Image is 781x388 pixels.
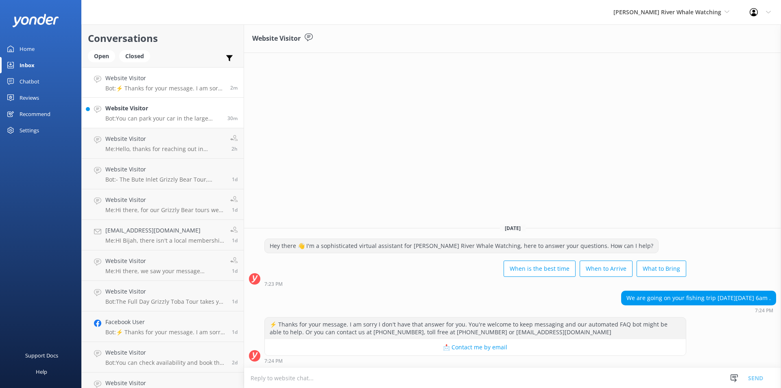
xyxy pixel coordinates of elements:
h4: Website Visitor [105,287,226,296]
p: Bot: You can park your car in the large gravel lot located off [PERSON_NAME][GEOGRAPHIC_DATA] at ... [105,115,221,122]
span: Sep 08 2025 01:17pm (UTC -07:00) America/Tijuana [232,267,238,274]
a: [EMAIL_ADDRESS][DOMAIN_NAME]Me:HI Bijah, there isn't a local membership price available for the G... [82,220,244,250]
div: Recommend [20,106,50,122]
img: yonder-white-logo.png [12,14,59,27]
h4: Website Visitor [105,165,226,174]
div: Support Docs [25,347,58,364]
h3: Website Visitor [252,33,301,44]
a: Facebook UserBot:⚡ Thanks for your message. I am sorry I don't have that answer for you. You're w... [82,311,244,342]
div: Open [88,50,115,62]
h4: Website Visitor [105,104,221,113]
span: Sep 08 2025 01:48pm (UTC -07:00) America/Tijuana [232,176,238,183]
h4: [EMAIL_ADDRESS][DOMAIN_NAME] [105,226,224,235]
p: Me: Hello, thanks for reaching out in regards to our Grizzly Bear Getaway package. For [DATE] to ... [105,145,224,153]
div: Sep 09 2025 07:23pm (UTC -07:00) America/Tijuana [264,281,686,287]
a: Website VisitorBot:- The Bute Inlet Grizzly Bear Tour, hosted by the Homalco First Nation, takes ... [82,159,244,189]
div: Inbox [20,57,35,73]
div: We are going on your fishing trip [DATE][DATE] 6am . [622,291,776,305]
p: Bot: ⚡ Thanks for your message. I am sorry I don't have that answer for you. You're welcome to ke... [105,85,224,92]
span: Sep 08 2025 01:19pm (UTC -07:00) America/Tijuana [232,206,238,213]
h4: Website Visitor [105,348,226,357]
h2: Conversations [88,31,238,46]
p: Bot: - The Bute Inlet Grizzly Bear Tour, hosted by the Homalco First Nation, takes place along th... [105,176,226,183]
div: Chatbot [20,73,39,90]
h4: Website Visitor [105,134,224,143]
span: Sep 07 2025 05:35pm (UTC -07:00) America/Tijuana [232,359,238,366]
button: What to Bring [637,261,686,277]
span: [PERSON_NAME] River Whale Watching [613,8,721,16]
h4: Website Visitor [105,379,226,388]
h4: Website Visitor [105,74,224,83]
a: Open [88,51,119,60]
a: Website VisitorBot:⚡ Thanks for your message. I am sorry I don't have that answer for you. You're... [82,67,244,98]
a: Website VisitorMe:Hi there, we saw your message regarding [MEDICAL_DATA]. Can you tell us more ab... [82,250,244,281]
div: Reviews [20,90,39,106]
a: Website VisitorBot:You can park your car in the large gravel lot located off [PERSON_NAME][GEOGRA... [82,98,244,128]
div: Hey there 👋 I'm a sophisticated virtual assistant for [PERSON_NAME] River Whale Watching, here to... [265,239,658,253]
strong: 7:24 PM [264,359,283,364]
span: Sep 07 2025 09:59pm (UTC -07:00) America/Tijuana [232,329,238,335]
h4: Website Visitor [105,256,224,265]
div: Sep 09 2025 07:24pm (UTC -07:00) America/Tijuana [264,358,686,364]
span: Sep 09 2025 06:56pm (UTC -07:00) America/Tijuana [227,115,238,122]
p: Me: Hi there, for our Grizzly Bear tours we only take our covered boats on those tours. Our 8:30a... [105,206,224,214]
div: Settings [20,122,39,138]
p: Me: Hi there, we saw your message regarding [MEDICAL_DATA]. Can you tell us more about what quest... [105,267,224,275]
a: Website VisitorMe:Hello, thanks for reaching out in regards to our Grizzly Bear Getaway package. ... [82,128,244,159]
a: Website VisitorBot:You can check availability and book the Single Day Whale Watch and Kayaking to... [82,342,244,373]
button: 📩 Contact me by email [265,339,686,355]
div: ⚡ Thanks for your message. I am sorry I don't have that answer for you. You're welcome to keep me... [265,318,686,339]
a: Website VisitorMe:Hi there, for our Grizzly Bear tours we only take our covered boats on those to... [82,189,244,220]
p: Bot: The Full Day Grizzly Toba Tour takes you on a scenic cruise through Discovery Passage to [GE... [105,298,226,305]
p: Bot: You can check availability and book the Single Day Whale Watch and Kayaking tour online at [... [105,359,226,366]
span: [DATE] [500,225,526,232]
button: When is the best time [504,261,576,277]
div: Help [36,364,47,380]
span: Sep 09 2025 04:29pm (UTC -07:00) America/Tijuana [231,145,238,152]
span: Sep 08 2025 12:13pm (UTC -07:00) America/Tijuana [232,298,238,305]
button: When to Arrive [580,261,633,277]
a: Website VisitorBot:The Full Day Grizzly Toba Tour takes you on a scenic cruise through Discovery ... [82,281,244,311]
div: Closed [119,50,150,62]
h4: Website Visitor [105,195,224,204]
strong: 7:24 PM [755,308,773,313]
span: Sep 08 2025 01:18pm (UTC -07:00) America/Tijuana [232,237,238,244]
p: Bot: ⚡ Thanks for your message. I am sorry I don't have that answer for you. You're welcome to ke... [105,329,226,336]
h4: Facebook User [105,318,226,327]
div: Sep 09 2025 07:24pm (UTC -07:00) America/Tijuana [621,307,776,313]
p: Me: HI Bijah, there isn't a local membership price available for the Grizzly Bear Getaway Package... [105,237,224,244]
div: Home [20,41,35,57]
a: Closed [119,51,154,60]
strong: 7:23 PM [264,282,283,287]
span: Sep 09 2025 07:24pm (UTC -07:00) America/Tijuana [230,84,238,91]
